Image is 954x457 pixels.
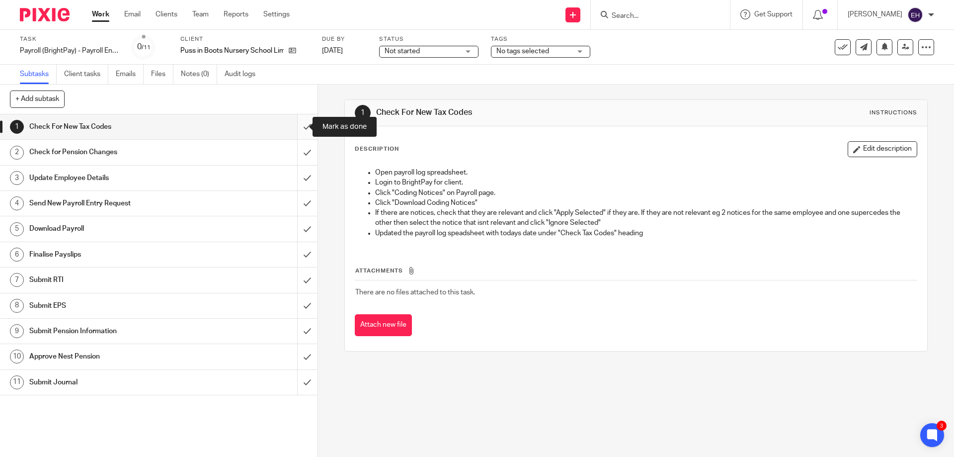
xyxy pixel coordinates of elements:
[29,273,201,287] h1: Submit RTI
[355,289,475,296] span: There are no files attached to this task.
[20,46,119,56] div: Payroll (BrightPay) - Payroll Entry Request
[10,91,65,107] button: + Add subtask
[10,350,24,364] div: 10
[10,324,24,338] div: 9
[263,9,290,19] a: Settings
[375,188,916,198] p: Click "Coding Notices" on Payroll page.
[937,421,947,431] div: 3
[491,35,590,43] label: Tags
[151,65,173,84] a: Files
[375,168,916,178] p: Open payroll log spreadsheet.
[29,196,201,211] h1: Send New Payroll Entry Request
[10,171,24,185] div: 3
[156,9,177,19] a: Clients
[754,11,793,18] span: Get Support
[611,12,700,21] input: Search
[376,107,657,118] h1: Check For New Tax Codes
[142,45,151,50] small: /11
[355,105,371,121] div: 1
[116,65,144,84] a: Emails
[64,65,108,84] a: Client tasks
[375,208,916,228] p: If there are notices, check that they are relevant and click "Apply Selected" if they are. If the...
[20,35,119,43] label: Task
[10,375,24,389] div: 11
[848,141,917,157] button: Edit description
[355,314,412,337] button: Attach new file
[124,9,141,19] a: Email
[379,35,478,43] label: Status
[224,9,248,19] a: Reports
[29,349,201,364] h1: Approve Nest Pension
[20,65,57,84] a: Subtasks
[385,48,420,55] span: Not started
[496,48,549,55] span: No tags selected
[10,248,24,262] div: 6
[10,222,24,236] div: 5
[137,41,151,53] div: 0
[870,109,917,117] div: Instructions
[180,46,284,56] p: Puss in Boots Nursery School Limited
[29,119,201,134] h1: Check For New Tax Codes
[181,65,217,84] a: Notes (0)
[29,375,201,390] h1: Submit Journal
[848,9,902,19] p: [PERSON_NAME]
[180,35,310,43] label: Client
[355,268,403,274] span: Attachments
[29,247,201,262] h1: Finalise Payslips
[375,178,916,187] p: Login to BrightPay for client.
[10,299,24,313] div: 8
[225,65,263,84] a: Audit logs
[29,221,201,236] h1: Download Payroll
[322,47,343,54] span: [DATE]
[29,145,201,160] h1: Check for Pension Changes
[907,7,923,23] img: svg%3E
[29,324,201,339] h1: Submit Pension Information
[192,9,209,19] a: Team
[20,8,70,21] img: Pixie
[29,298,201,313] h1: Submit EPS
[92,9,109,19] a: Work
[10,273,24,287] div: 7
[29,171,201,185] h1: Update Employee Details
[10,146,24,160] div: 2
[10,196,24,210] div: 4
[375,228,916,238] p: Updated the payroll log speadsheet with todays date under "Check Tax Codes" heading
[355,145,399,153] p: Description
[10,120,24,134] div: 1
[375,198,916,208] p: Click "Download Coding Notices"
[322,35,367,43] label: Due by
